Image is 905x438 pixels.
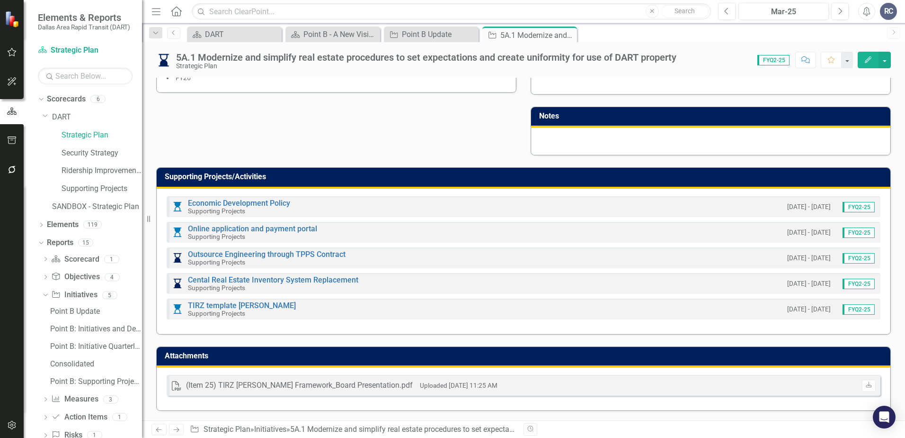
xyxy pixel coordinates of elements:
[105,273,120,281] div: 4
[172,252,183,264] img: In Progress
[62,148,142,159] a: Security Strategy
[172,227,183,238] img: Initiated
[5,11,21,27] img: ClearPoint Strategy
[48,356,142,372] a: Consolidated
[50,325,142,333] div: Point B: Initiatives and Descriptions
[112,413,127,421] div: 1
[204,425,250,434] a: Strategic Plan
[176,74,191,82] span: FY26
[78,238,93,246] div: 15
[90,95,106,103] div: 6
[165,173,886,181] h3: Supporting Projects/Activities
[38,68,133,84] input: Search Below...
[205,28,279,40] div: DART
[674,7,695,15] span: Search
[48,304,142,319] a: Point B Update
[47,219,79,230] a: Elements
[48,321,142,337] a: Point B: Initiatives and Descriptions
[51,290,97,301] a: Initiatives
[787,305,831,314] small: [DATE] - [DATE]
[176,63,676,70] div: Strategic Plan
[188,233,245,240] small: Supporting Projects
[188,207,245,215] small: Supporting Projects
[787,254,831,263] small: [DATE] - [DATE]
[38,12,130,23] span: Elements & Reports
[843,279,875,289] span: FYQ2-25
[787,228,831,237] small: [DATE] - [DATE]
[420,382,497,389] small: Uploaded [DATE] 11:25 AM
[104,255,119,263] div: 1
[188,224,317,233] a: Online application and payment portal
[188,258,245,266] small: Supporting Projects
[52,201,142,212] a: SANDBOX - Strategic Plan
[50,307,142,316] div: Point B Update
[186,380,413,391] div: (Item 25) TIRZ [PERSON_NAME] Framework_Board Presentation.pdf
[539,112,886,120] h3: Notes
[50,342,142,351] div: Point B: Initiative Quarterly Summary by Executive Lead & PM
[188,301,296,310] a: TIRZ template [PERSON_NAME]
[661,5,709,18] button: Search
[843,253,875,264] span: FYQ2-25
[176,52,676,63] div: 5A.1 Modernize and simplify real estate procedures to set expectations and create uniformity for ...
[190,424,516,435] div: » »
[757,55,790,65] span: FYQ2-25
[188,310,245,317] small: Supporting Projects
[47,94,86,105] a: Scorecards
[83,221,102,229] div: 119
[192,3,711,20] input: Search ClearPoint...
[51,272,99,283] a: Objectives
[254,425,286,434] a: Initiatives
[102,291,117,299] div: 5
[787,279,831,288] small: [DATE] - [DATE]
[165,352,886,360] h3: Attachments
[62,130,142,141] a: Strategic Plan
[188,199,290,208] a: Economic Development Policy
[303,28,378,40] div: Point B - A New Vision for Mobility in [GEOGRAPHIC_DATA][US_STATE]
[50,360,142,368] div: Consolidated
[843,228,875,238] span: FYQ2-25
[290,425,683,434] div: 5A.1 Modernize and simplify real estate procedures to set expectations and create uniformity for ...
[156,53,171,68] img: In Progress
[386,28,476,40] a: Point B Update
[188,284,245,292] small: Supporting Projects
[188,275,358,284] a: Cental Real Estate Inventory System Replacement
[62,165,142,176] a: Ridership Improvement Funds
[500,29,575,41] div: 5A.1 Modernize and simplify real estate procedures to set expectations and create uniformity for ...
[48,374,142,389] a: Point B: Supporting Projects + Summary
[880,3,897,20] button: RC
[51,412,107,423] a: Action Items
[402,28,476,40] div: Point B Update
[51,254,99,265] a: Scorecard
[787,202,831,211] small: [DATE] - [DATE]
[47,237,73,248] a: Reports
[103,395,118,403] div: 3
[189,28,279,40] a: DART
[38,45,133,56] a: Strategic Plan
[873,406,896,429] div: Open Intercom Messenger
[38,23,130,31] small: Dallas Area Rapid Transit (DART)
[48,339,142,354] a: Point B: Initiative Quarterly Summary by Executive Lead & PM
[62,183,142,194] a: Supporting Projects
[51,394,98,405] a: Measures
[843,304,875,315] span: FYQ2-25
[52,112,142,123] a: DART
[172,303,183,315] img: Initiated
[172,201,183,212] img: Initiated
[288,28,378,40] a: Point B - A New Vision for Mobility in [GEOGRAPHIC_DATA][US_STATE]
[188,250,346,259] a: Outsource Engineering through TPPS Contract
[843,202,875,212] span: FYQ2-25
[738,3,829,20] button: Mar-25
[50,377,142,386] div: Point B: Supporting Projects + Summary
[172,278,183,289] img: In Progress
[742,6,825,18] div: Mar-25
